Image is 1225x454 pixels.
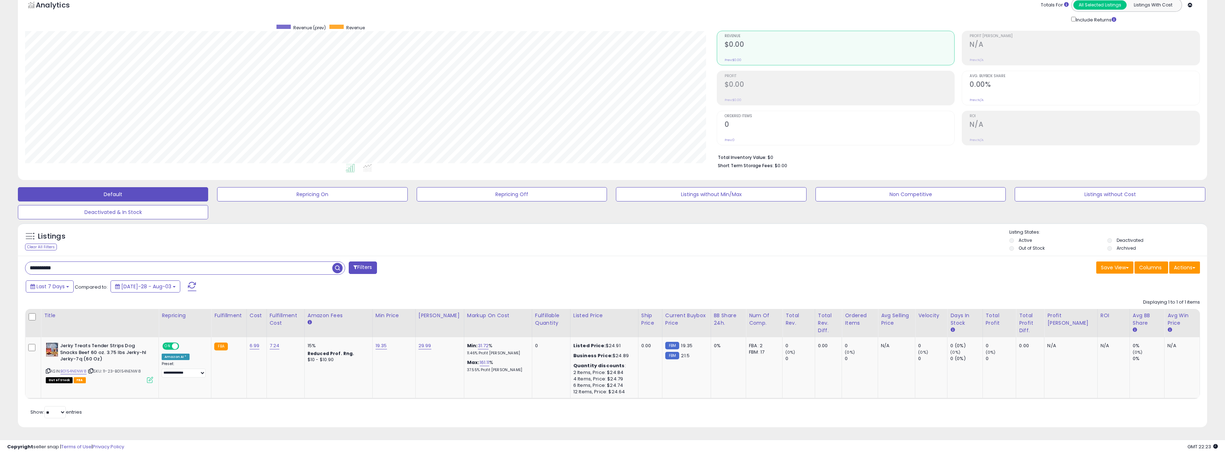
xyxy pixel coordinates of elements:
[46,343,58,357] img: 51gvM0r4BtL._SL40_.jpg
[308,350,354,356] b: Reduced Prof. Rng.
[1133,327,1137,333] small: Avg BB Share.
[214,312,243,319] div: Fulfillment
[162,361,206,378] div: Preset:
[1073,0,1127,10] button: All Selected Listings
[714,312,743,327] div: BB Share 24h.
[349,261,377,274] button: Filters
[725,138,735,142] small: Prev: 0
[725,40,955,50] h2: $0.00
[1133,343,1164,349] div: 0%
[918,312,944,319] div: Velocity
[970,74,1200,78] span: Avg. Buybox Share
[1169,261,1200,274] button: Actions
[950,312,979,327] div: Days In Stock
[1047,312,1094,327] div: Profit [PERSON_NAME]
[725,120,955,130] h2: 0
[970,98,984,102] small: Prev: N/A
[665,342,679,349] small: FBM
[1019,312,1041,334] div: Total Profit Diff.
[1101,312,1127,319] div: ROI
[845,355,878,362] div: 0
[1139,264,1162,271] span: Columns
[18,205,208,219] button: Deactivated & In Stock
[38,231,65,241] h5: Listings
[1167,343,1194,349] div: N/A
[950,349,960,355] small: (0%)
[986,312,1013,327] div: Total Profit
[1096,261,1133,274] button: Save View
[725,80,955,90] h2: $0.00
[725,58,741,62] small: Prev: $0.00
[308,343,367,349] div: 15%
[725,74,955,78] span: Profit
[308,312,369,319] div: Amazon Fees
[725,114,955,118] span: Ordered Items
[270,312,302,327] div: Fulfillment Cost
[1187,443,1218,450] span: 2025-08-11 22:23 GMT
[749,349,777,355] div: FBM: 17
[1066,15,1125,24] div: Include Returns
[950,355,982,362] div: 0 (0%)
[970,114,1200,118] span: ROI
[217,187,407,201] button: Repricing On
[464,309,532,337] th: The percentage added to the cost of goods (COGS) that forms the calculator for Min & Max prices.
[775,162,787,169] span: $0.00
[308,357,367,363] div: $10 - $10.90
[26,280,74,293] button: Last 7 Days
[641,343,657,349] div: 0.00
[918,355,947,362] div: 0
[467,343,526,356] div: %
[573,362,625,369] b: Quantity discounts
[346,25,365,31] span: Revenue
[308,319,312,326] small: Amazon Fees.
[467,359,526,373] div: %
[478,342,489,349] a: 31.72
[1133,355,1164,362] div: 0%
[162,312,208,319] div: Repricing
[681,352,690,359] span: 21.5
[250,342,260,349] a: 6.99
[616,187,806,201] button: Listings without Min/Max
[7,443,33,450] strong: Copyright
[845,312,875,327] div: Ordered Items
[986,355,1016,362] div: 0
[293,25,326,31] span: Revenue (prev)
[970,120,1200,130] h2: N/A
[93,443,124,450] a: Privacy Policy
[970,40,1200,50] h2: N/A
[986,343,1016,349] div: 0
[714,343,741,349] div: 0%
[573,369,633,376] div: 2 Items, Price: $24.84
[573,382,633,389] div: 6 Items, Price: $24.74
[1009,229,1207,236] p: Listing States:
[250,312,264,319] div: Cost
[1101,343,1124,349] div: N/A
[1135,261,1168,274] button: Columns
[467,359,480,366] b: Max:
[418,342,431,349] a: 29.99
[162,354,190,360] div: Amazon AI *
[1019,237,1032,243] label: Active
[74,377,86,383] span: FBA
[1019,343,1039,349] div: 0.00
[970,80,1200,90] h2: 0.00%
[88,368,141,374] span: | SKU: 11-23-B0154NENW8
[665,312,708,327] div: Current Buybox Price
[467,342,478,349] b: Min:
[845,349,855,355] small: (0%)
[46,343,153,382] div: ASIN:
[163,343,172,349] span: ON
[1041,2,1069,9] div: Totals For
[417,187,607,201] button: Repricing Off
[970,138,984,142] small: Prev: N/A
[418,312,461,319] div: [PERSON_NAME]
[214,343,227,350] small: FBA
[1117,237,1143,243] label: Deactivated
[1015,187,1205,201] button: Listings without Cost
[785,355,815,362] div: 0
[270,342,280,349] a: 7.24
[815,187,1006,201] button: Non Competitive
[18,187,208,201] button: Default
[535,312,567,327] div: Fulfillable Quantity
[573,352,613,359] b: Business Price:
